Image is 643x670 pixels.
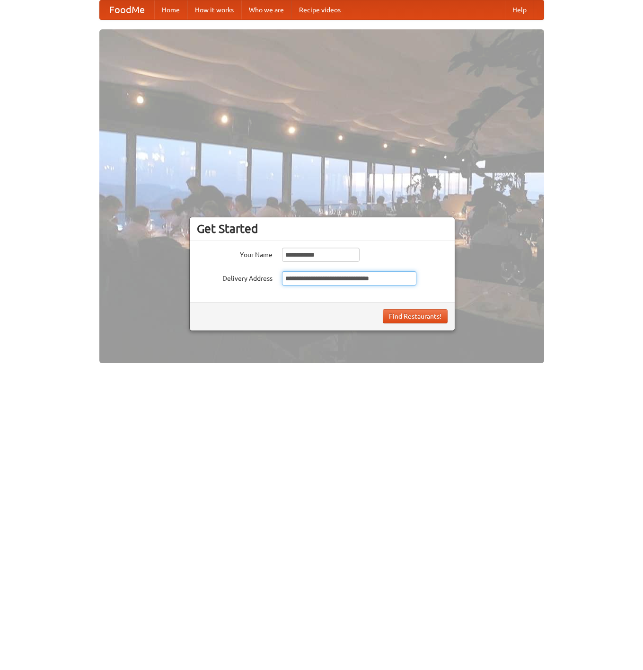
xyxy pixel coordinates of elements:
label: Your Name [197,248,273,259]
a: Recipe videos [291,0,348,19]
button: Find Restaurants! [383,309,448,323]
a: FoodMe [100,0,154,19]
h3: Get Started [197,222,448,236]
label: Delivery Address [197,271,273,283]
a: Who we are [241,0,291,19]
a: Home [154,0,187,19]
a: Help [505,0,534,19]
a: How it works [187,0,241,19]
